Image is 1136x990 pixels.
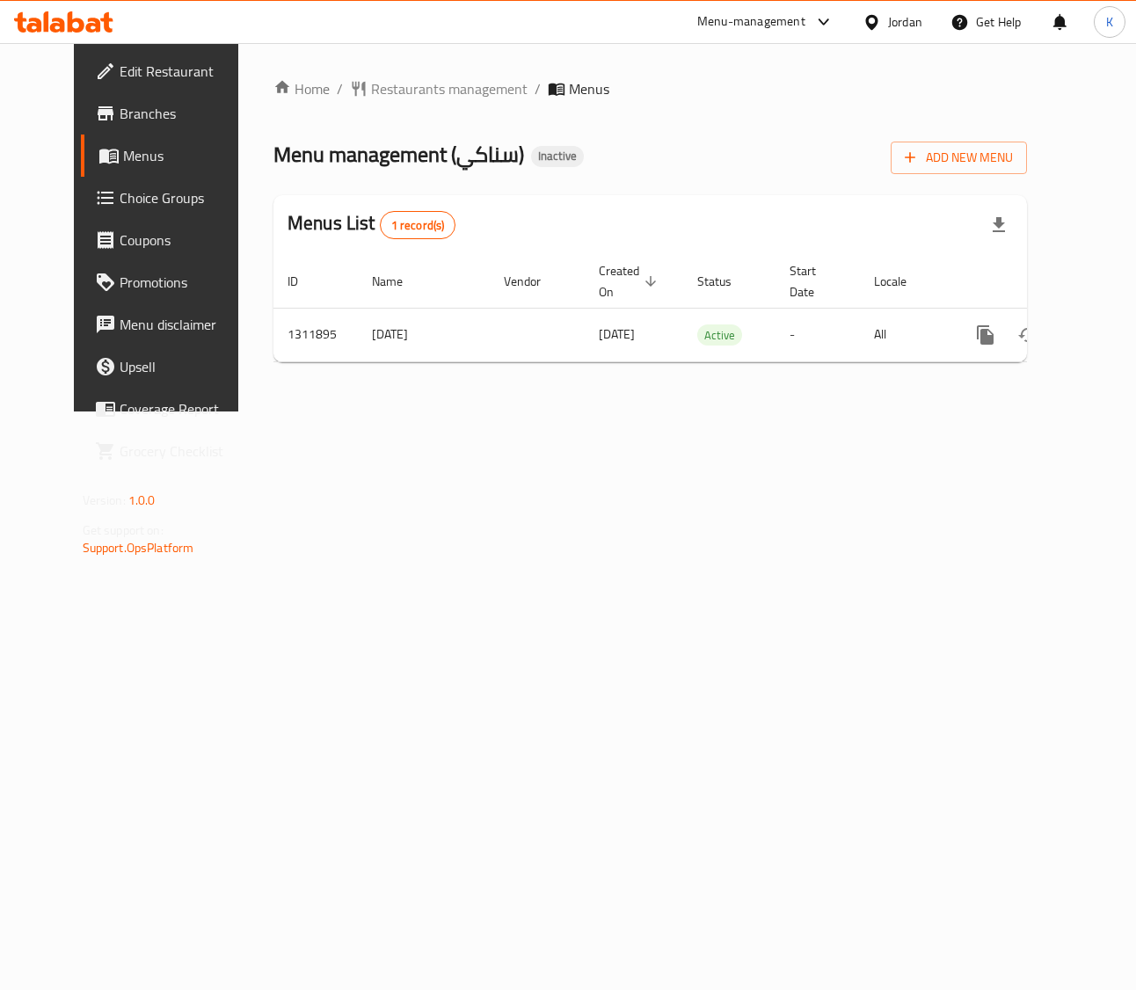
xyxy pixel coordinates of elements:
h2: Menus List [288,210,455,239]
span: K [1106,12,1113,32]
div: Total records count [380,211,456,239]
a: Branches [81,92,264,135]
span: Edit Restaurant [120,61,250,82]
span: Promotions [120,272,250,293]
span: Start Date [790,260,839,302]
a: Promotions [81,261,264,303]
span: Grocery Checklist [120,440,250,462]
li: / [337,78,343,99]
span: Inactive [531,149,584,164]
span: Upsell [120,356,250,377]
span: Menus [123,145,250,166]
span: Created On [599,260,662,302]
div: Jordan [888,12,922,32]
span: 1.0.0 [128,489,156,512]
span: Menus [569,78,609,99]
td: 1311895 [273,308,358,361]
a: Home [273,78,330,99]
span: Coverage Report [120,398,250,419]
span: ID [288,271,321,292]
span: Get support on: [83,519,164,542]
span: [DATE] [599,323,635,346]
a: Upsell [81,346,264,388]
span: Choice Groups [120,187,250,208]
span: Branches [120,103,250,124]
nav: breadcrumb [273,78,1027,99]
span: Menu management ( سناكي ) [273,135,524,174]
span: Active [697,325,742,346]
div: Export file [978,204,1020,246]
span: Vendor [504,271,564,292]
span: Version: [83,489,126,512]
button: more [965,314,1007,356]
a: Grocery Checklist [81,430,264,472]
div: Inactive [531,146,584,167]
span: Menu disclaimer [120,314,250,335]
div: Menu-management [697,11,805,33]
span: Add New Menu [905,147,1013,169]
a: Support.OpsPlatform [83,536,194,559]
span: Restaurants management [371,78,528,99]
span: Status [697,271,754,292]
button: Change Status [1007,314,1049,356]
td: All [860,308,950,361]
a: Edit Restaurant [81,50,264,92]
a: Coupons [81,219,264,261]
div: Active [697,324,742,346]
span: Locale [874,271,929,292]
span: Name [372,271,426,292]
a: Restaurants management [350,78,528,99]
a: Menu disclaimer [81,303,264,346]
button: Add New Menu [891,142,1027,174]
a: Coverage Report [81,388,264,430]
span: Coupons [120,229,250,251]
span: 1 record(s) [381,217,455,234]
a: Menus [81,135,264,177]
td: - [776,308,860,361]
td: [DATE] [358,308,490,361]
li: / [535,78,541,99]
a: Choice Groups [81,177,264,219]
